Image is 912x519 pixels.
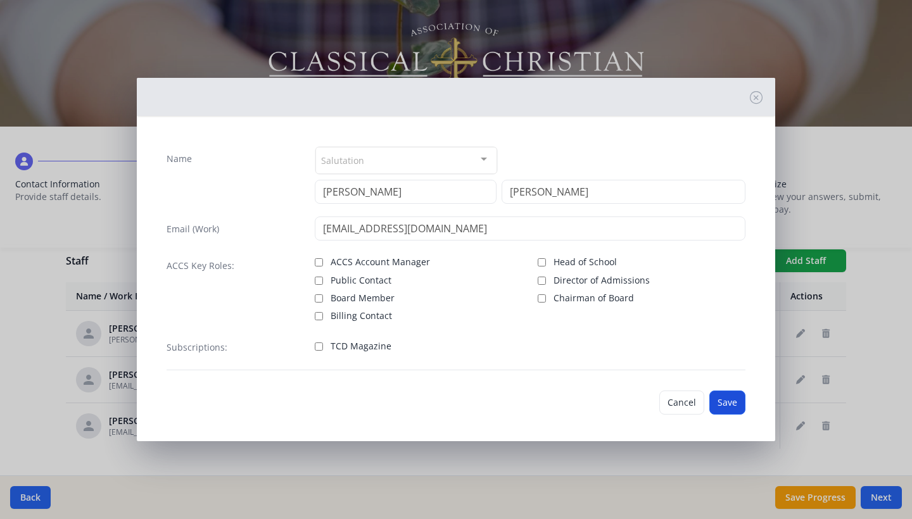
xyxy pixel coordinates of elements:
[167,223,219,235] label: Email (Work)
[315,180,497,204] input: First Name
[659,391,704,415] button: Cancel
[315,312,323,320] input: Billing Contact
[167,153,192,165] label: Name
[554,274,650,287] span: Director of Admissions
[538,294,546,303] input: Chairman of Board
[331,256,430,268] span: ACCS Account Manager
[554,256,617,268] span: Head of School
[315,216,746,241] input: contact@site.com
[331,274,391,287] span: Public Contact
[331,310,392,322] span: Billing Contact
[502,180,745,204] input: Last Name
[709,391,745,415] button: Save
[321,153,364,167] span: Salutation
[538,277,546,285] input: Director of Admissions
[331,340,391,353] span: TCD Magazine
[315,294,323,303] input: Board Member
[331,292,395,304] span: Board Member
[167,259,234,272] label: ACCS Key Roles:
[315,277,323,285] input: Public Contact
[315,342,323,351] input: TCD Magazine
[554,292,634,304] span: Chairman of Board
[315,258,323,266] input: ACCS Account Manager
[167,341,227,354] label: Subscriptions:
[538,258,546,266] input: Head of School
